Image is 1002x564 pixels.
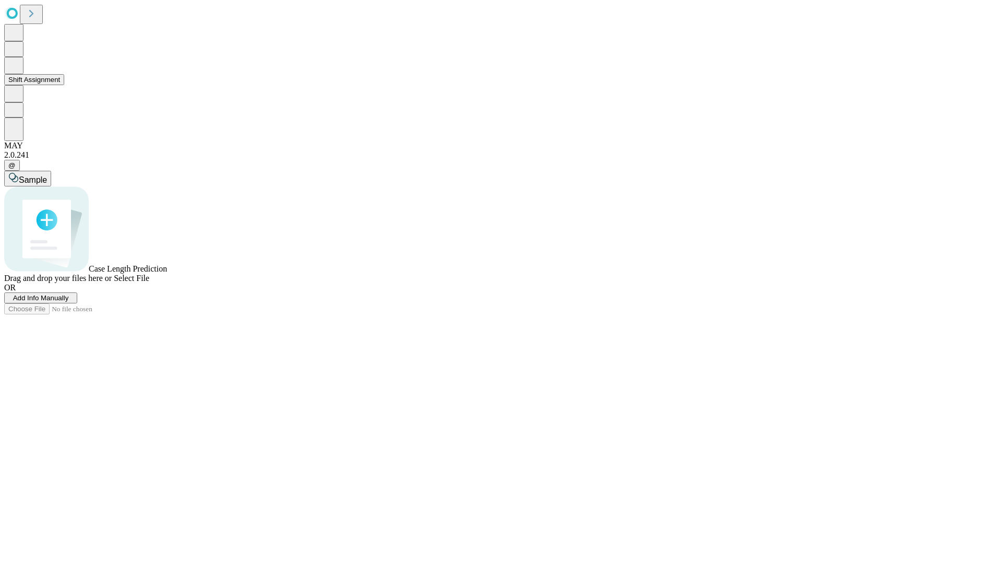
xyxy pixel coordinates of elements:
[4,160,20,171] button: @
[4,74,64,85] button: Shift Assignment
[8,161,16,169] span: @
[19,175,47,184] span: Sample
[4,283,16,292] span: OR
[4,274,112,283] span: Drag and drop your files here or
[4,292,77,303] button: Add Info Manually
[114,274,149,283] span: Select File
[89,264,167,273] span: Case Length Prediction
[4,150,998,160] div: 2.0.241
[4,171,51,186] button: Sample
[4,141,998,150] div: MAY
[13,294,69,302] span: Add Info Manually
